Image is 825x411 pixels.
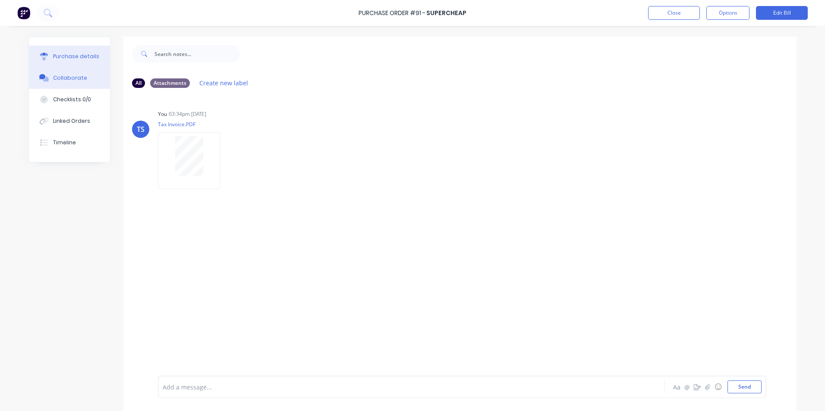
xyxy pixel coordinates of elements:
[53,53,99,60] div: Purchase details
[169,110,206,118] div: 03:34pm [DATE]
[29,46,110,67] button: Purchase details
[29,89,110,110] button: Checklists 0/0
[29,110,110,132] button: Linked Orders
[53,139,76,146] div: Timeline
[158,110,167,118] div: You
[648,6,700,20] button: Close
[132,78,145,88] div: All
[359,9,425,18] div: Purchase Order #91 -
[706,6,749,20] button: Options
[158,121,229,128] p: Tax Invoice.PDF
[713,382,723,392] button: ☺
[150,78,190,88] div: Attachments
[671,382,682,392] button: Aa
[53,96,91,103] div: Checklists 0/0
[137,124,145,134] div: TS
[426,9,466,18] div: Supercheap
[53,117,90,125] div: Linked Orders
[195,77,253,89] button: Create new label
[29,67,110,89] button: Collaborate
[29,132,110,153] button: Timeline
[727,380,762,393] button: Send
[682,382,692,392] button: @
[53,74,87,82] div: Collaborate
[17,6,30,19] img: Factory
[756,6,808,20] button: Edit Bill
[154,45,240,62] input: Search notes...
